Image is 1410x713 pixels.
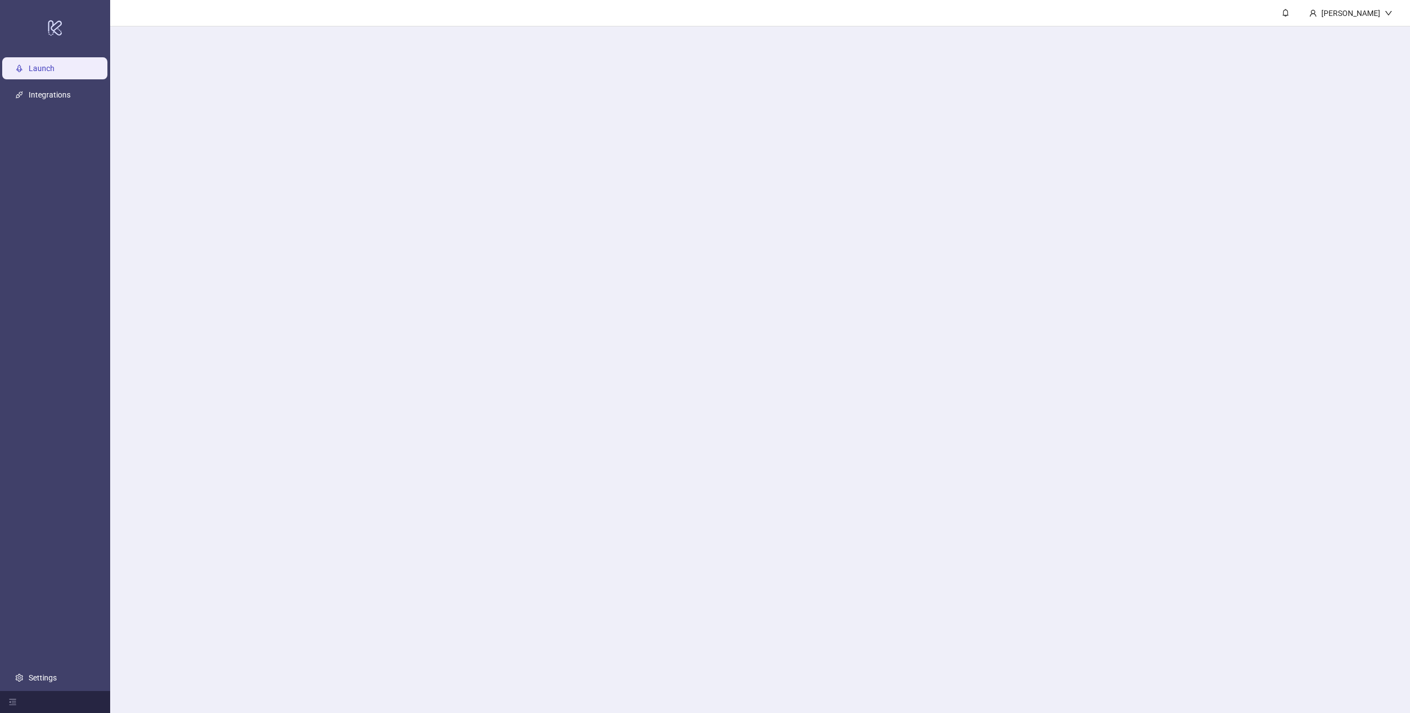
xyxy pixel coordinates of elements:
[1317,7,1385,19] div: [PERSON_NAME]
[1385,9,1392,17] span: down
[1282,9,1289,17] span: bell
[1309,9,1317,17] span: user
[29,673,57,682] a: Settings
[29,90,70,99] a: Integrations
[29,64,55,73] a: Launch
[9,698,17,706] span: menu-fold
